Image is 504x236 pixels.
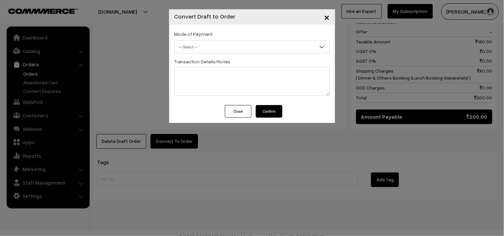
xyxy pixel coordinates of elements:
span: -- Select -- [174,40,330,53]
span: -- Select -- [175,41,330,53]
h4: Convert Draft to Order [174,12,236,21]
label: Mode of Payment [174,30,213,37]
button: Close [319,7,335,27]
button: Close [225,105,252,118]
button: Confirm [256,105,282,118]
span: × [324,11,330,23]
label: Transaction Details/Notes [174,58,231,65]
